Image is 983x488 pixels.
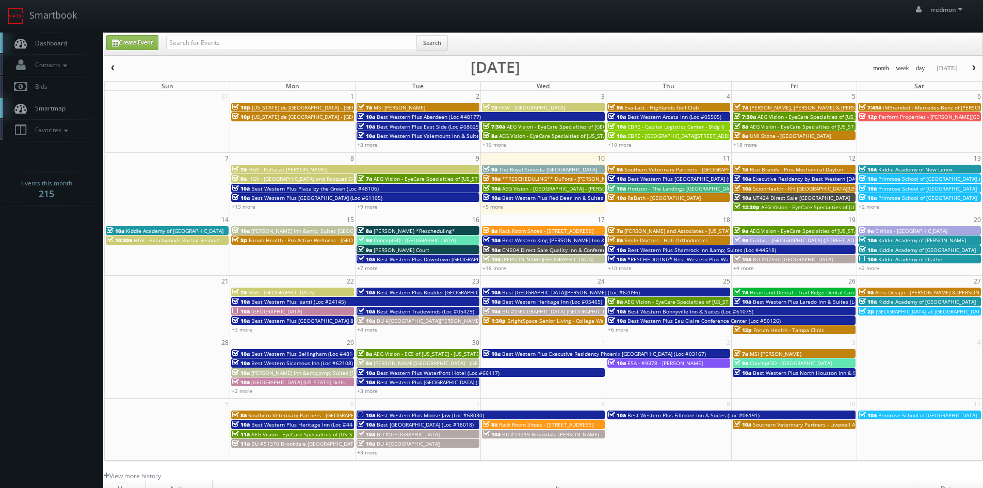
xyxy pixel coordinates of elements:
[734,289,748,296] span: 7a
[973,153,982,164] span: 13
[358,237,372,244] span: 9a
[358,123,375,130] span: 10a
[608,298,623,305] span: 8a
[502,256,593,263] span: [PERSON_NAME][GEOGRAPHIC_DATA]
[232,203,255,210] a: +13 more
[374,350,538,357] span: AEG Vision - ECS of [US_STATE] - [US_STATE] Valley Family Eye Care
[734,166,748,173] span: 1a
[734,132,748,139] span: 8a
[859,185,877,192] span: 10a
[624,104,699,111] span: Eva-Last - Highlands Golf Club
[859,227,874,234] span: 9a
[733,141,757,148] a: +18 more
[627,317,781,324] span: Best Western Plus Eau Claire Conference Center (Loc #50126)
[878,166,953,173] span: Kiddie Academy of New Lenox
[859,256,877,263] span: 10a
[248,289,314,296] span: HGV - [GEOGRAPHIC_DATA]
[753,256,833,263] span: BU #07530 [GEOGRAPHIC_DATA]
[859,175,877,182] span: 10a
[627,185,737,192] span: Horizon - The Landings [GEOGRAPHIC_DATA]
[597,153,606,164] span: 10
[734,421,751,428] span: 10a
[232,379,250,386] span: 10a
[358,175,372,182] span: 7a
[232,308,250,315] span: 10a
[377,440,440,447] span: BU #[GEOGRAPHIC_DATA]
[220,337,230,348] span: 28
[232,431,250,438] span: 11a
[726,91,731,102] span: 4
[232,350,250,357] span: 10a
[416,35,448,51] button: Search
[608,113,626,120] span: 10a
[624,298,928,305] span: AEG Vision - EyeCare Specialties of [US_STATE] – Drs. [PERSON_NAME] and [PERSON_NAME]-Ost and Ass...
[624,227,786,234] span: [PERSON_NAME] and Associates - [US_STATE][GEOGRAPHIC_DATA]
[753,175,896,182] span: Executive Residency by Best Western [DATE] (Loc #44764)
[750,227,934,234] span: AEG Vision - EyeCare Specialties of [US_STATE] – [PERSON_NAME] Eye Care
[252,104,394,111] span: [US_STATE] de [GEOGRAPHIC_DATA] - [GEOGRAPHIC_DATA]
[475,91,480,102] span: 2
[357,449,378,456] a: +3 more
[104,471,161,480] a: View more history
[624,237,708,244] span: Smile Doctors - Hall Orthodontics
[483,308,501,315] span: 10a
[734,227,748,234] span: 9a
[251,350,360,357] span: Best Western Plus Bellingham (Loc #48188)
[734,350,748,357] span: 7a
[232,359,250,367] span: 10a
[734,298,751,305] span: 10a
[483,431,501,438] span: 10a
[232,104,250,111] span: 10p
[483,166,497,173] span: 9a
[750,237,873,244] span: Cirillas - [GEOGRAPHIC_DATA] ([STREET_ADDRESS])
[859,264,879,272] a: +2 more
[502,237,655,244] span: Best Western King [PERSON_NAME] Inn & Suites (Loc #62106)
[377,123,480,130] span: Best Western Plus East Side (Loc #68029)
[869,62,893,75] button: month
[377,369,499,376] span: Best Western Plus Waterfront Hotel (Loc #66117)
[471,276,480,287] span: 23
[608,412,626,419] span: 10a
[374,104,425,111] span: MSI [PERSON_NAME]
[162,82,173,90] span: Sun
[483,123,505,130] span: 7:30a
[374,175,573,182] span: AEG Vision - EyeCare Specialties of [US_STATE] – EyeCare in [GEOGRAPHIC_DATA]
[608,175,626,182] span: 10a
[224,399,230,410] span: 5
[734,326,752,334] span: 12p
[608,359,626,367] span: 10a
[502,431,599,438] span: BU #24319 Brookdale [PERSON_NAME]
[502,289,640,296] span: Best [GEOGRAPHIC_DATA][PERSON_NAME] (Loc #62096)
[377,379,508,386] span: Best Western Plus [GEOGRAPHIC_DATA] (Loc #50153)
[753,185,875,192] span: ScionHealth - KH [GEOGRAPHIC_DATA][US_STATE]
[232,317,250,324] span: 10a
[892,62,913,75] button: week
[750,350,801,357] span: MSI [PERSON_NAME]
[358,308,375,315] span: 10a
[483,421,497,428] span: 8a
[357,387,378,395] a: +3 more
[21,178,72,188] span: Events this month
[107,237,132,244] span: 10:30a
[220,276,230,287] span: 21
[483,132,497,139] span: 8a
[220,91,230,102] span: 31
[537,82,550,90] span: Wed
[232,175,247,182] span: 9a
[734,185,751,192] span: 10a
[251,185,379,192] span: Best Western Plus Plaza by the Green (Loc #48106)
[483,194,501,201] span: 10a
[357,141,378,148] a: +3 more
[377,431,440,438] span: BU #[GEOGRAPHIC_DATA]
[483,246,501,254] span: 10a
[232,185,250,192] span: 10a
[758,113,936,120] span: AEG Vision - EyeCare Specialties of [US_STATE] – [PERSON_NAME] Vision
[627,359,703,367] span: ESA - #9378 - [PERSON_NAME]
[663,82,674,90] span: Thu
[483,256,501,263] span: 10a
[859,289,874,296] span: 9a
[471,62,520,72] h2: [DATE]
[859,237,877,244] span: 10a
[507,123,728,130] span: AEG Vision - EyeCare Specialties of [GEOGRAPHIC_DATA][US_STATE] - [GEOGRAPHIC_DATA]
[251,440,358,447] span: BU #51370 Brookdale [GEOGRAPHIC_DATA]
